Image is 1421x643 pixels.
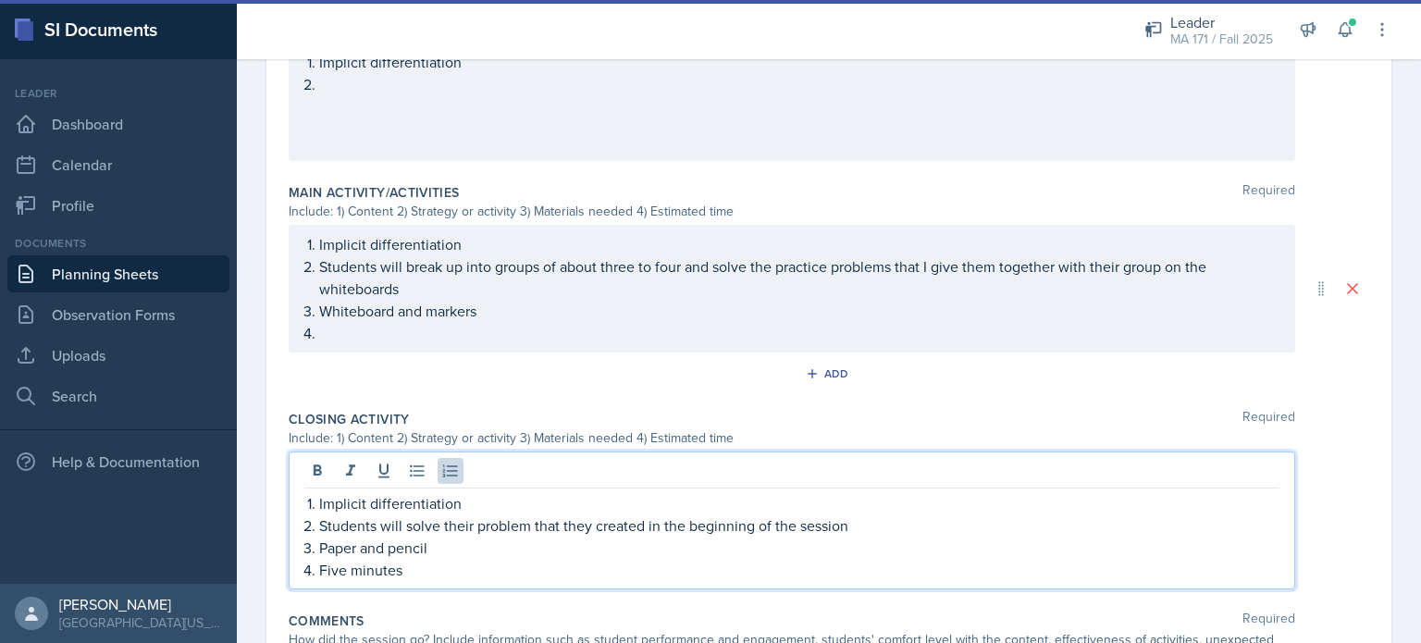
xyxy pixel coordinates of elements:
[59,613,222,632] div: [GEOGRAPHIC_DATA][US_STATE] in [GEOGRAPHIC_DATA]
[319,233,1279,255] p: Implicit differentiation
[289,410,410,428] label: Closing Activity
[809,366,849,381] div: Add
[319,514,1279,537] p: Students will solve their problem that they created in the beginning of the session
[319,537,1279,559] p: Paper and pencil
[319,492,1279,514] p: Implicit differentiation
[7,337,229,374] a: Uploads
[7,443,229,480] div: Help & Documentation
[7,146,229,183] a: Calendar
[1242,410,1295,428] span: Required
[7,187,229,224] a: Profile
[319,51,1279,73] p: Implicit differentiation
[289,202,1295,221] div: Include: 1) Content 2) Strategy or activity 3) Materials needed 4) Estimated time
[289,612,365,630] label: Comments
[799,360,859,388] button: Add
[7,296,229,333] a: Observation Forms
[1170,11,1273,33] div: Leader
[7,105,229,142] a: Dashboard
[289,183,459,202] label: Main Activity/Activities
[319,300,1279,322] p: Whiteboard and markers
[7,377,229,414] a: Search
[319,255,1279,300] p: Students will break up into groups of about three to four and solve the practice problems that I ...
[319,559,1279,581] p: Five minutes
[7,255,229,292] a: Planning Sheets
[7,85,229,102] div: Leader
[1170,30,1273,49] div: MA 171 / Fall 2025
[289,428,1295,448] div: Include: 1) Content 2) Strategy or activity 3) Materials needed 4) Estimated time
[7,235,229,252] div: Documents
[1242,612,1295,630] span: Required
[1242,183,1295,202] span: Required
[59,595,222,613] div: [PERSON_NAME]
